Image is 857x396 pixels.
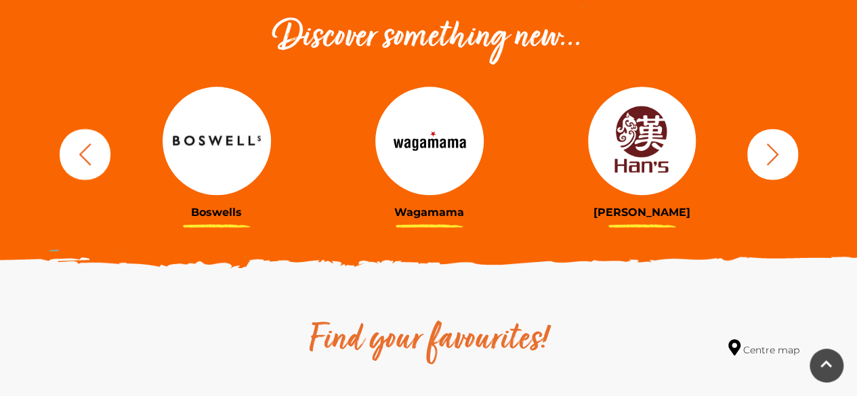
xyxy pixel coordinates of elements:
[546,206,738,219] h3: [PERSON_NAME]
[333,206,526,219] h3: Wagamama
[182,319,676,362] h2: Find your favourites!
[121,87,313,219] a: Boswells
[53,16,805,60] h2: Discover something new...
[546,87,738,219] a: [PERSON_NAME]
[728,339,799,357] a: Centre map
[121,206,313,219] h3: Boswells
[333,87,526,219] a: Wagamama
